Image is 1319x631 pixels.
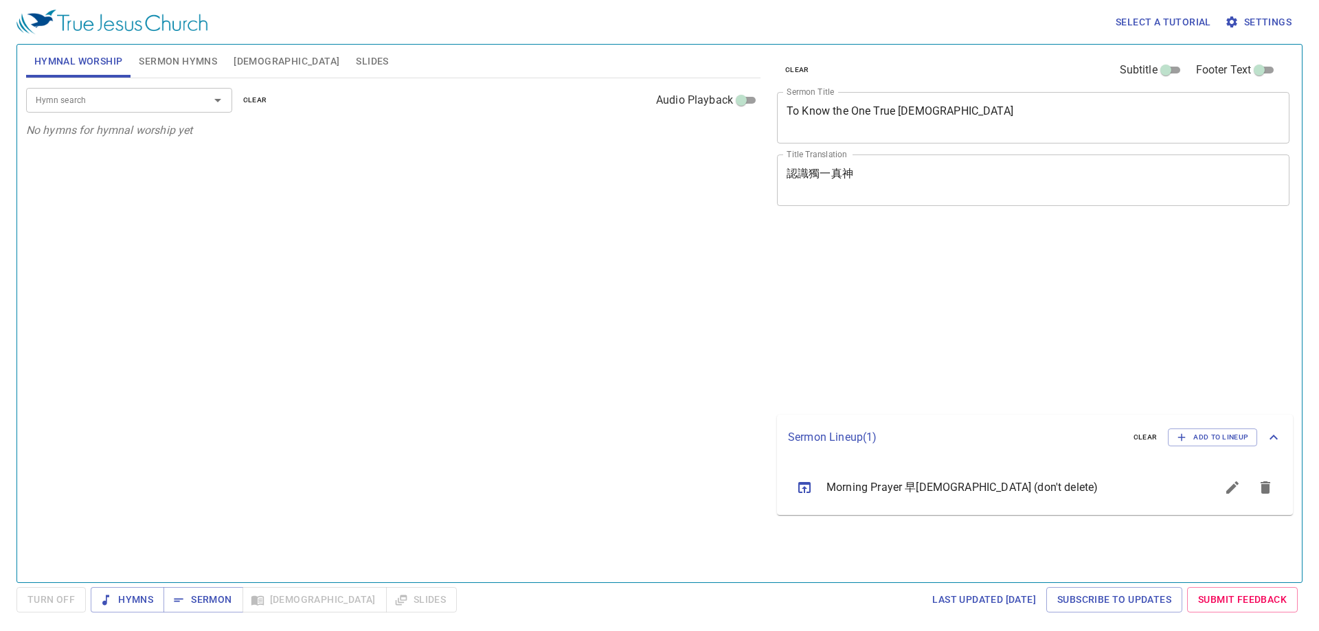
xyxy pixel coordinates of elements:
img: True Jesus Church [16,10,207,34]
textarea: 認識獨一真神 [787,167,1280,193]
span: Subtitle [1120,62,1158,78]
textarea: To Know the One True [DEMOGRAPHIC_DATA] [787,104,1280,130]
span: clear [1134,431,1158,444]
button: Settings [1222,10,1297,35]
div: Sermon Lineup(1)clearAdd to Lineup [777,415,1293,460]
span: Subscribe to Updates [1057,591,1171,608]
button: clear [777,62,818,78]
button: Sermon [164,587,243,612]
span: Add to Lineup [1177,431,1248,444]
span: Footer Text [1196,62,1252,78]
ul: sermon lineup list [777,460,1293,515]
span: Settings [1228,14,1292,31]
span: [DEMOGRAPHIC_DATA] [234,53,339,70]
button: Add to Lineup [1168,428,1257,446]
iframe: from-child [771,220,1188,410]
span: Audio Playback [656,92,733,108]
span: Last updated [DATE] [932,591,1036,608]
i: No hymns for hymnal worship yet [26,124,193,137]
span: Sermon [174,591,232,608]
a: Subscribe to Updates [1046,587,1182,612]
span: clear [243,94,267,106]
span: Select a tutorial [1116,14,1211,31]
span: Morning Prayer 早[DEMOGRAPHIC_DATA] (don't delete) [826,479,1183,496]
a: Submit Feedback [1187,587,1298,612]
span: Hymns [102,591,153,608]
p: Sermon Lineup ( 1 ) [788,429,1123,446]
button: Hymns [91,587,164,612]
button: Select a tutorial [1110,10,1217,35]
button: clear [1125,429,1166,446]
span: clear [785,64,809,76]
span: Submit Feedback [1198,591,1287,608]
button: Open [208,91,227,110]
span: Sermon Hymns [139,53,217,70]
span: Slides [356,53,388,70]
a: Last updated [DATE] [927,587,1041,612]
span: Hymnal Worship [34,53,123,70]
button: clear [235,92,275,108]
